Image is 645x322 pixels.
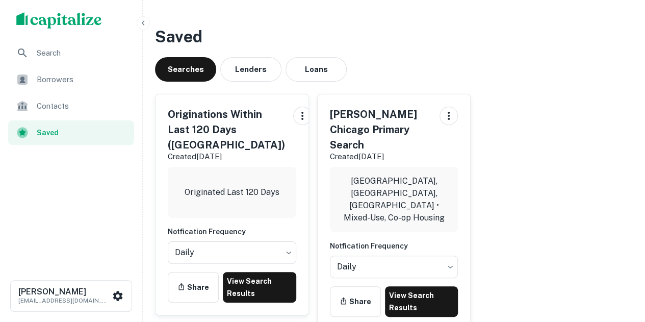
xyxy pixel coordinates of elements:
p: Originated Last 120 Days [185,186,279,199]
img: capitalize-logo.png [16,12,102,29]
p: Created [DATE] [330,151,432,163]
h6: Notfication Frequency [330,240,458,252]
button: Share [168,272,219,303]
iframe: Chat Widget [594,240,645,289]
button: Searches [155,57,216,82]
button: Share [330,286,381,317]
p: Created [DATE] [168,151,285,163]
button: Loans [286,57,347,82]
h5: [PERSON_NAME] Chicago Primary Search [330,107,432,153]
div: Without label [168,238,296,267]
a: Saved [8,120,134,145]
a: Contacts [8,94,134,118]
span: Search [37,47,128,59]
a: View Search Results [223,272,296,303]
div: Without label [330,253,458,281]
span: Borrowers [37,73,128,86]
a: View Search Results [385,286,458,317]
h6: [PERSON_NAME] [18,288,110,296]
h6: Notfication Frequency [168,226,296,237]
p: [EMAIL_ADDRESS][DOMAIN_NAME] [18,296,110,305]
button: Lenders [220,57,281,82]
button: [PERSON_NAME][EMAIL_ADDRESS][DOMAIN_NAME] [10,280,132,312]
h5: Originations Within Last 120 Days ([GEOGRAPHIC_DATA]) [168,107,285,153]
h3: Saved [155,24,633,49]
span: Saved [37,127,128,138]
span: Contacts [37,100,128,112]
p: [GEOGRAPHIC_DATA], [GEOGRAPHIC_DATA], [GEOGRAPHIC_DATA] • Mixed-Use, Co-op Housing [338,175,450,224]
a: Search [8,41,134,65]
a: Borrowers [8,67,134,92]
